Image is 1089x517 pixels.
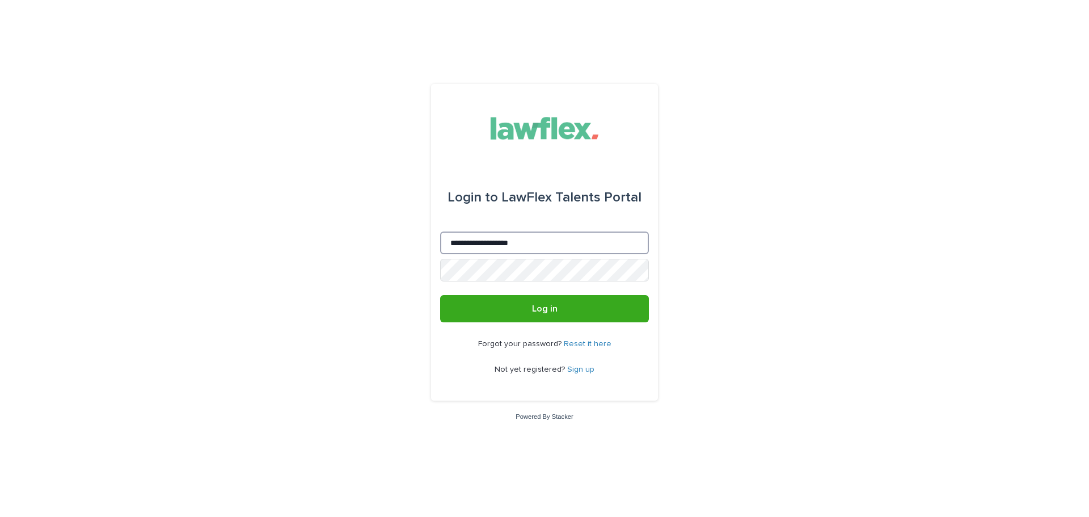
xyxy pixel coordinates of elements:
[567,365,594,373] a: Sign up
[532,304,558,313] span: Log in
[481,111,609,145] img: Gnvw4qrBSHOAfo8VMhG6
[448,191,498,204] span: Login to
[440,295,649,322] button: Log in
[495,365,567,373] span: Not yet registered?
[516,413,573,420] a: Powered By Stacker
[478,340,564,348] span: Forgot your password?
[564,340,611,348] a: Reset it here
[448,182,641,213] div: LawFlex Talents Portal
